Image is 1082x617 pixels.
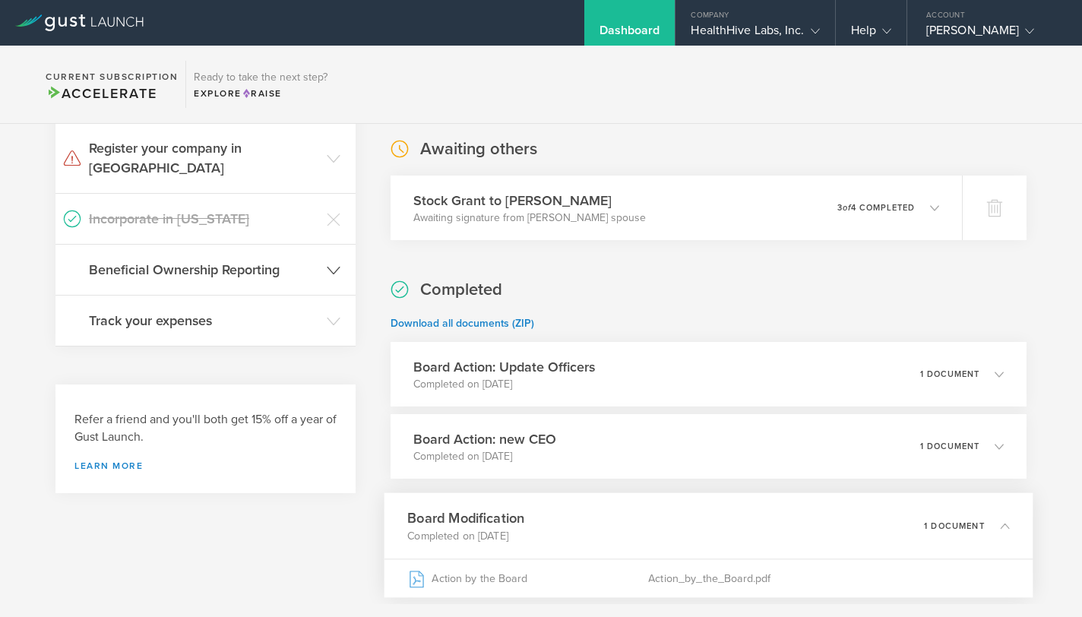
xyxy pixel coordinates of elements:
[837,204,915,212] p: 3 4 completed
[413,377,595,392] p: Completed on [DATE]
[420,279,502,301] h2: Completed
[46,85,157,102] span: Accelerate
[185,61,335,108] div: Ready to take the next step?ExploreRaise
[920,370,979,378] p: 1 document
[648,559,1009,597] div: Action_by_the_Board.pdf
[74,411,337,446] h3: Refer a friend and you'll both get 15% off a year of Gust Launch.
[920,442,979,451] p: 1 document
[89,138,319,178] h3: Register your company in [GEOGRAPHIC_DATA]
[391,317,534,330] a: Download all documents (ZIP)
[46,72,178,81] h2: Current Subscription
[413,357,595,377] h3: Board Action: Update Officers
[242,88,282,99] span: Raise
[89,311,319,331] h3: Track your expenses
[926,23,1055,46] div: [PERSON_NAME]
[413,210,646,226] p: Awaiting signature from [PERSON_NAME] spouse
[413,449,556,464] p: Completed on [DATE]
[413,429,556,449] h3: Board Action: new CEO
[925,521,986,530] p: 1 document
[194,72,327,83] h3: Ready to take the next step?
[194,87,327,100] div: Explore
[408,508,525,529] h3: Board Modification
[74,461,337,470] a: Learn more
[420,138,537,160] h2: Awaiting others
[89,260,319,280] h3: Beneficial Ownership Reporting
[408,528,525,543] p: Completed on [DATE]
[843,203,851,213] em: of
[89,209,319,229] h3: Incorporate in [US_STATE]
[851,23,891,46] div: Help
[413,191,646,210] h3: Stock Grant to [PERSON_NAME]
[600,23,660,46] div: Dashboard
[408,559,649,597] div: Action by the Board
[691,23,819,46] div: HealthHive Labs, Inc.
